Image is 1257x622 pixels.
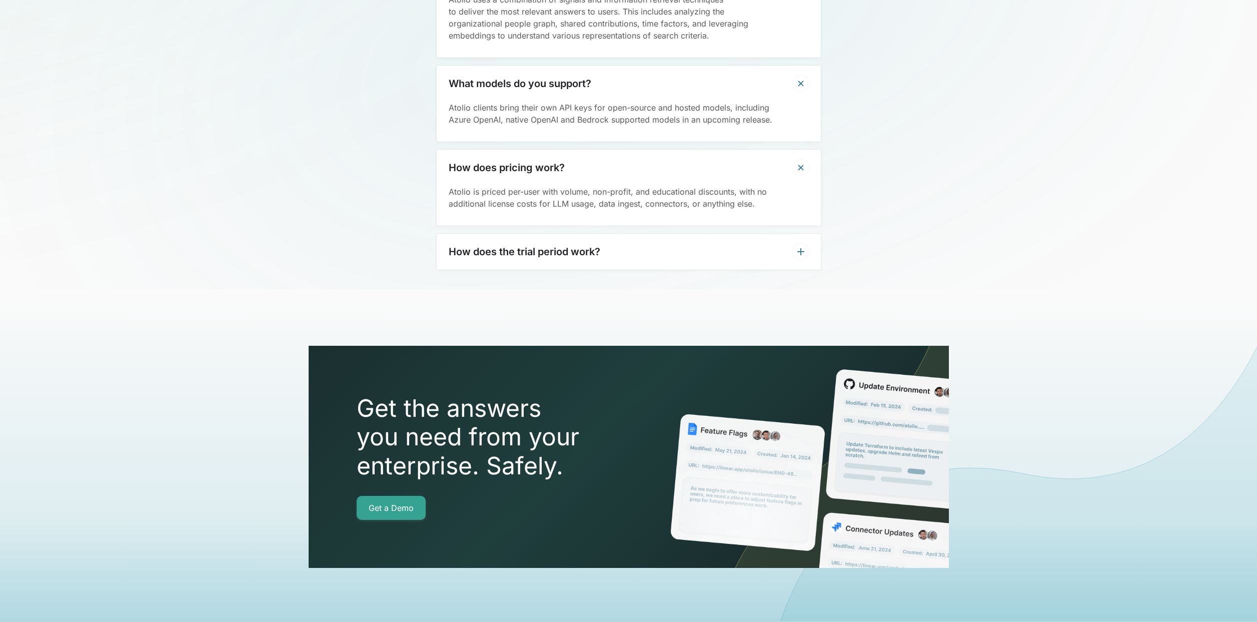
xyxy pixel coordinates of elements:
p: Atolio clients bring their own API keys for open-source and hosted models, including Azure OpenAI... [449,102,809,126]
h2: Get the answers you need from your enterprise. Safely. [357,394,637,480]
h3: How does the trial period work? [449,246,600,258]
h3: How does pricing work? [449,162,565,174]
iframe: Chat Widget [1207,574,1257,622]
h3: What models do you support? [449,78,591,90]
p: Atolio is priced per-user with volume, non-profit, and educational discounts, with no additional ... [449,186,809,210]
a: Get a Demo [357,496,426,520]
